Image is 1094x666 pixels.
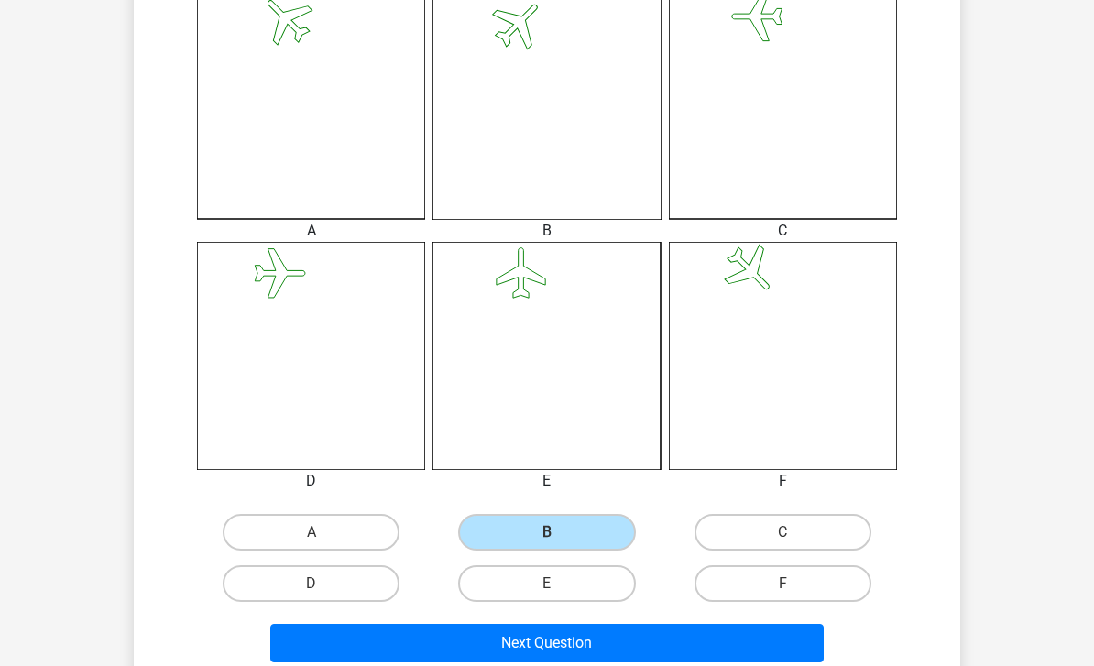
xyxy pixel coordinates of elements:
label: F [695,565,871,602]
div: C [655,220,911,242]
div: D [183,470,439,492]
div: E [419,470,674,492]
div: F [655,470,911,492]
label: A [223,514,399,551]
label: D [223,565,399,602]
button: Next Question [270,624,825,662]
label: B [458,514,635,551]
div: B [419,220,674,242]
label: C [695,514,871,551]
div: A [183,220,439,242]
label: E [458,565,635,602]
